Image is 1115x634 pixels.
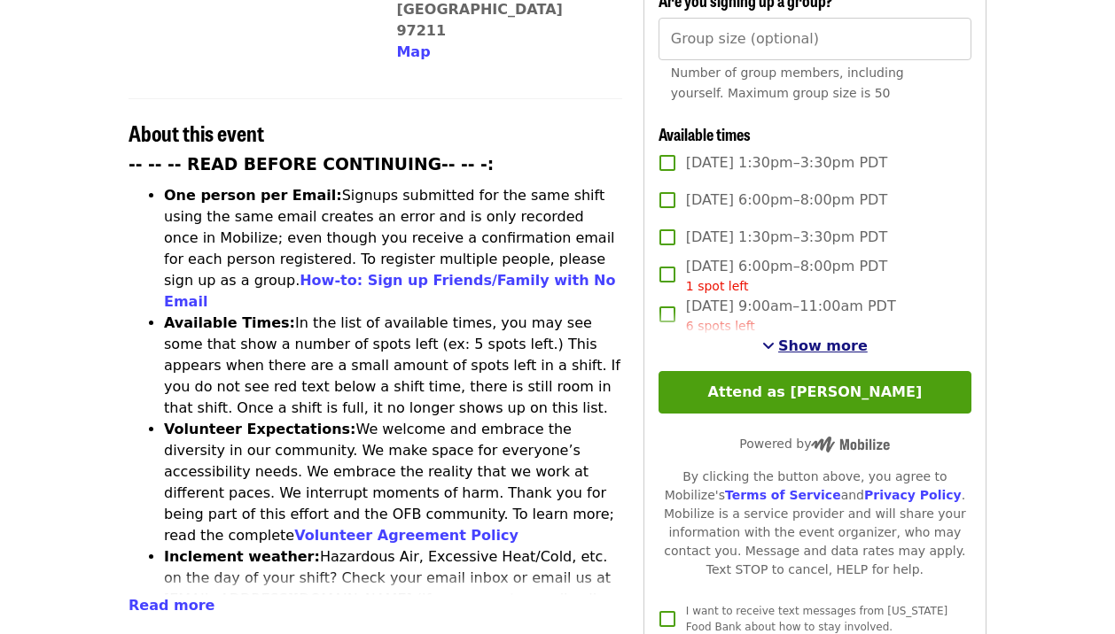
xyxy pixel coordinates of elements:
span: I want to receive text messages from [US_STATE] Food Bank about how to stay involved. [686,605,947,633]
span: [DATE] 1:30pm–3:30pm PDT [686,152,887,174]
span: [DATE] 9:00am–11:00am PDT [686,296,896,336]
li: In the list of available times, you may see some that show a number of spots left (ex: 5 spots le... [164,313,622,419]
span: 6 spots left [686,319,755,333]
button: Read more [129,595,214,616]
span: About this event [129,117,264,148]
span: Show more [778,337,868,354]
img: Powered by Mobilize [811,437,890,452]
button: See more timeslots [762,336,868,357]
button: Map [396,42,430,63]
strong: Available Times: [164,314,295,331]
a: Volunteer Agreement Policy [294,527,519,544]
li: We welcome and embrace the diversity in our community. We make space for everyone’s accessibility... [164,419,622,546]
button: Attend as [PERSON_NAME] [659,371,971,414]
a: Privacy Policy [864,488,962,502]
input: [object Object] [659,18,971,60]
span: Number of group members, including yourself. Maximum group size is 50 [671,66,904,100]
span: Read more [129,597,214,614]
li: Signups submitted for the same shift using the same email creates an error and is only recorded o... [164,185,622,313]
strong: Inclement weather: [164,548,320,565]
span: [DATE] 1:30pm–3:30pm PDT [686,227,887,248]
span: 1 spot left [686,279,749,293]
a: Terms of Service [725,488,841,502]
span: [DATE] 6:00pm–8:00pm PDT [686,189,887,211]
strong: Volunteer Expectations: [164,421,356,437]
strong: One person per Email: [164,187,342,204]
span: Available times [659,122,751,145]
span: [DATE] 6:00pm–8:00pm PDT [686,256,887,296]
span: Powered by [739,437,890,451]
span: Map [396,43,430,60]
strong: -- -- -- READ BEFORE CONTINUING-- -- -: [129,155,494,174]
a: How-to: Sign up Friends/Family with No Email [164,272,616,310]
div: By clicking the button above, you agree to Mobilize's and . Mobilize is a service provider and wi... [659,468,971,579]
